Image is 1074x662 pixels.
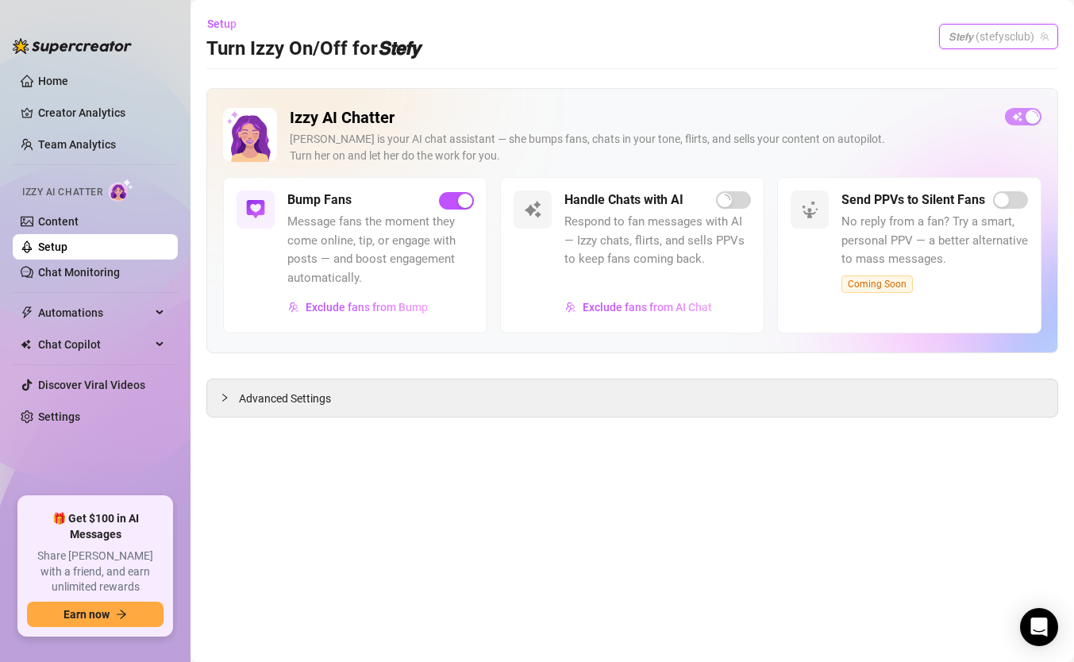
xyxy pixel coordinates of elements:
[22,185,102,200] span: Izzy AI Chatter
[564,191,683,210] h5: Handle Chats with AI
[38,410,80,423] a: Settings
[27,511,164,542] span: 🎁 Get $100 in AI Messages
[38,300,151,325] span: Automations
[38,138,116,151] a: Team Analytics
[718,194,730,206] span: loading
[64,608,110,621] span: Earn now
[27,548,164,595] span: Share [PERSON_NAME] with a friend, and earn unlimited rewards
[38,241,67,253] a: Setup
[220,393,229,402] span: collapsed
[38,332,151,357] span: Chat Copilot
[223,108,277,162] img: Izzy AI Chatter
[1040,32,1049,41] span: team
[287,294,429,320] button: Exclude fans from Bump
[290,108,992,128] h2: Izzy AI Chatter
[288,302,299,313] img: svg%3e
[27,602,164,627] button: Earn nowarrow-right
[206,37,420,62] h3: Turn Izzy On/Off for 𝙎𝙩𝙚𝙛𝙮
[239,390,331,407] span: Advanced Settings
[1026,110,1038,122] span: loading
[564,213,751,269] span: Respond to fan messages with AI — Izzy chats, flirts, and sells PPVs to keep fans coming back.
[109,179,133,202] img: AI Chatter
[841,275,913,293] span: Coming Soon
[841,213,1028,269] span: No reply from a fan? Try a smart, personal PPV — a better alternative to mass messages.
[287,213,474,287] span: Message fans the moment they come online, tip, or engage with posts — and boost engagement automa...
[583,301,712,314] span: Exclude fans from AI Chat
[565,302,576,313] img: svg%3e
[841,191,985,210] h5: Send PPVs to Silent Fans
[800,200,819,219] img: svg%3e
[564,294,713,320] button: Exclude fans from AI Chat
[21,339,31,350] img: Chat Copilot
[207,17,237,30] span: Setup
[13,38,132,54] img: logo-BBDzfeDw.svg
[523,200,542,219] img: svg%3e
[38,75,68,87] a: Home
[38,379,145,391] a: Discover Viral Videos
[949,25,1049,48] span: 𝙎𝙩𝙚𝙛𝙮 (stefysclub)
[38,215,79,228] a: Content
[220,389,239,406] div: collapsed
[290,131,992,164] div: [PERSON_NAME] is your AI chat assistant — she bumps fans, chats in your tone, flirts, and sells y...
[287,191,352,210] h5: Bump Fans
[206,11,249,37] button: Setup
[1020,608,1058,646] div: Open Intercom Messenger
[21,306,33,319] span: thunderbolt
[38,100,165,125] a: Creator Analytics
[246,200,265,219] img: svg%3e
[116,609,127,620] span: arrow-right
[306,301,428,314] span: Exclude fans from Bump
[38,266,120,279] a: Chat Monitoring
